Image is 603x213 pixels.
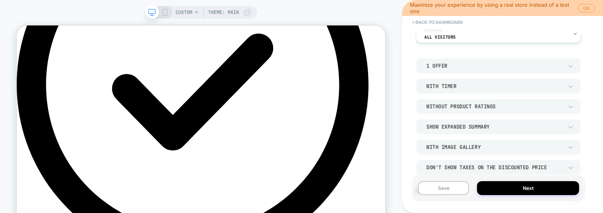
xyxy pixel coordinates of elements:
div: Don't show taxes on the discounted price [426,164,563,171]
div: With Image Gallery [426,144,563,150]
div: Without Product Ratings [426,103,563,110]
button: OK [578,4,595,12]
div: Show Expanded Summary [426,123,563,130]
button: Next [477,181,579,195]
span: Audience [424,27,442,33]
div: With Timer [426,83,563,90]
button: < back to dashboard [408,16,467,29]
button: Save [418,181,469,195]
span: Theme: MAIN [208,6,239,19]
span: CUSTOM [175,6,192,19]
div: 1 Offer [426,63,563,69]
span: All Visitors [424,34,456,40]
